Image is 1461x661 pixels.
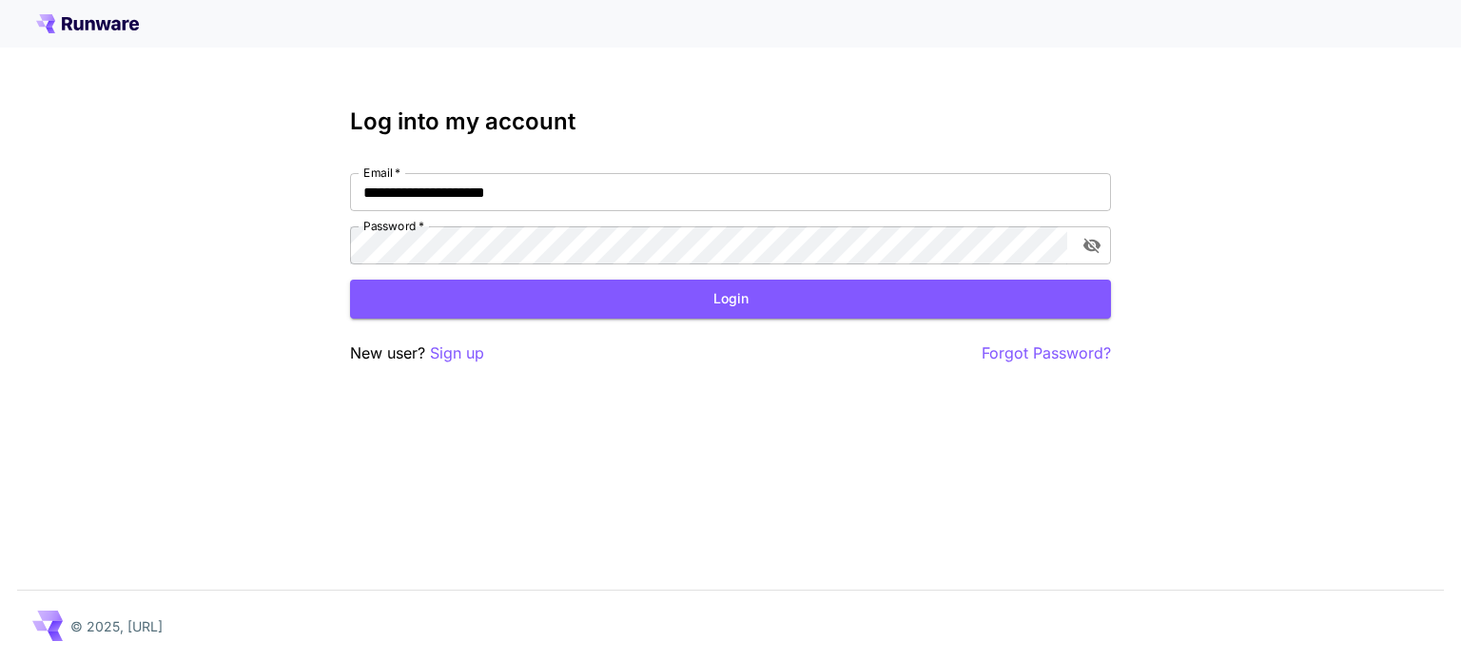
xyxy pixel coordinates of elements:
p: New user? [350,341,484,365]
button: Login [350,280,1111,319]
p: © 2025, [URL] [70,616,163,636]
label: Email [363,165,400,181]
button: toggle password visibility [1075,228,1109,262]
h3: Log into my account [350,108,1111,135]
button: Forgot Password? [982,341,1111,365]
label: Password [363,218,424,234]
button: Sign up [430,341,484,365]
